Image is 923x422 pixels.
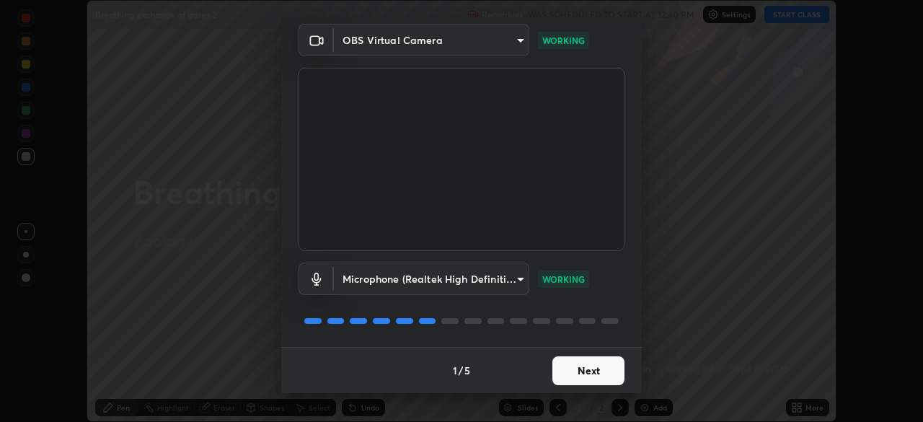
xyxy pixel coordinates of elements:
p: WORKING [542,34,585,47]
div: OBS Virtual Camera [334,263,529,295]
button: Next [552,356,624,385]
h4: / [459,363,463,378]
h4: 5 [464,363,470,378]
div: OBS Virtual Camera [334,24,529,56]
h4: 1 [453,363,457,378]
p: WORKING [542,273,585,286]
